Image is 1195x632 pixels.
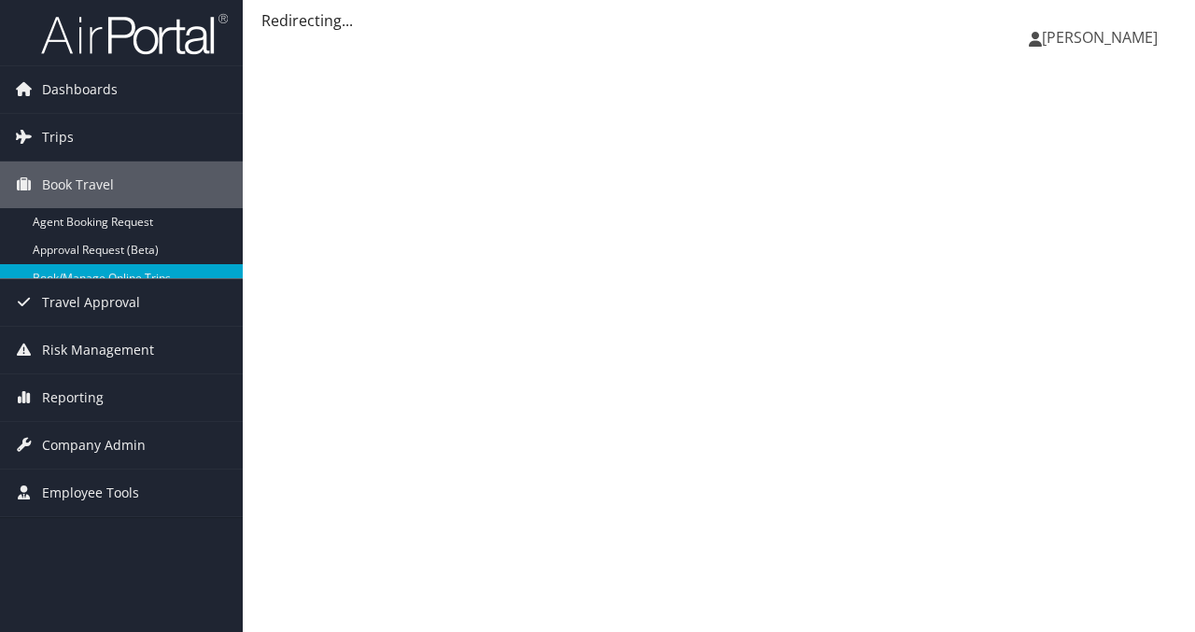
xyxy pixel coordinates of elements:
span: Company Admin [42,422,146,469]
a: [PERSON_NAME] [1029,9,1176,65]
span: Risk Management [42,327,154,373]
span: Trips [42,114,74,161]
div: Redirecting... [261,9,1176,32]
span: Employee Tools [42,470,139,516]
span: Book Travel [42,162,114,208]
span: [PERSON_NAME] [1042,27,1158,48]
img: airportal-logo.png [41,12,228,56]
span: Dashboards [42,66,118,113]
span: Reporting [42,374,104,421]
span: Travel Approval [42,279,140,326]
